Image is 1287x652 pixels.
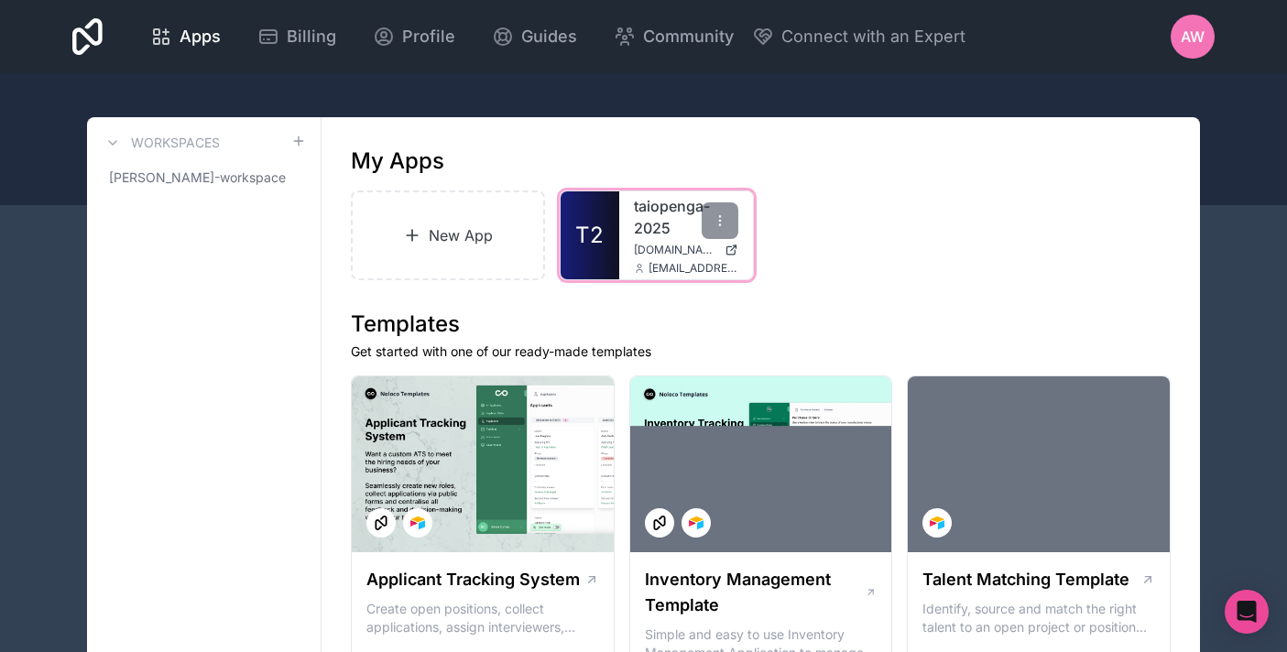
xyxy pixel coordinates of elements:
span: Guides [521,24,577,49]
h3: Workspaces [131,134,220,152]
span: Profile [402,24,455,49]
span: T2 [575,221,604,250]
a: Apps [136,16,235,57]
img: Airtable Logo [689,516,703,530]
img: Airtable Logo [930,516,944,530]
span: Community [643,24,734,49]
h1: Talent Matching Template [922,567,1129,592]
h1: Templates [351,310,1171,339]
span: Connect with an Expert [781,24,965,49]
span: Billing [287,24,336,49]
a: Guides [477,16,592,57]
button: Connect with an Expert [752,24,965,49]
a: [PERSON_NAME]-workspace [102,161,306,194]
span: Apps [180,24,221,49]
h1: Applicant Tracking System [366,567,580,592]
h1: My Apps [351,147,444,176]
a: [DOMAIN_NAME] [634,243,738,257]
a: Workspaces [102,132,220,154]
p: Identify, source and match the right talent to an open project or position with our Talent Matchi... [922,600,1155,636]
p: Get started with one of our ready-made templates [351,342,1171,361]
span: [DOMAIN_NAME] [634,243,717,257]
a: New App [351,190,545,280]
h1: Inventory Management Template [645,567,865,618]
span: AW [1181,26,1205,48]
span: [EMAIL_ADDRESS][DOMAIN_NAME] [649,261,738,276]
span: [PERSON_NAME]-workspace [109,168,286,187]
a: taiopenga-2025 [634,195,738,239]
div: Open Intercom Messenger [1225,590,1269,634]
a: Community [599,16,748,57]
p: Create open positions, collect applications, assign interviewers, centralise candidate feedback a... [366,600,599,636]
a: T2 [561,191,619,279]
a: Billing [243,16,351,57]
a: Profile [358,16,470,57]
img: Airtable Logo [410,516,425,530]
